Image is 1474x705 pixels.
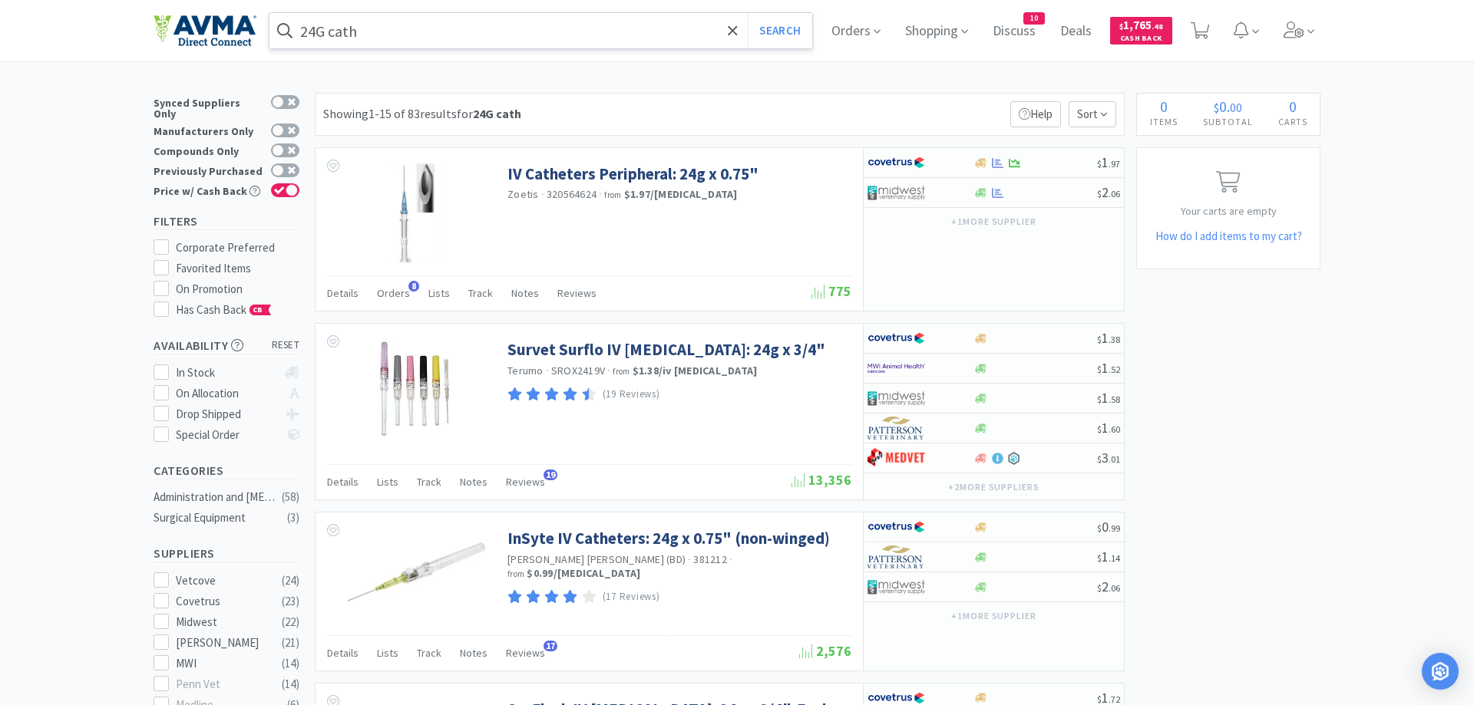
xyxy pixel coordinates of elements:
span: $ [1097,582,1102,594]
div: ( 3 ) [287,509,299,527]
div: ( 58 ) [282,488,299,506]
div: Special Order [176,426,278,444]
span: Track [417,475,441,489]
div: Administration and [MEDICAL_DATA] [154,488,278,506]
h5: Filters [154,212,299,230]
span: Sort [1069,101,1116,127]
span: · [546,364,549,377]
div: Synced Suppliers Only [154,95,263,119]
span: . 72 [1109,693,1120,705]
span: $ [1097,552,1102,564]
div: ( 24 ) [282,572,299,590]
span: . 06 [1109,582,1120,594]
div: MWI [176,654,271,673]
span: 8 [408,281,419,292]
div: Covetrus [176,592,271,611]
img: f5e969b455434c6296c6d81ef179fa71_3.png [868,545,925,568]
span: 0 [1160,97,1168,116]
span: Details [327,646,359,660]
span: 1,765 [1119,18,1163,32]
span: Reviews [557,286,597,300]
div: Showing 1-15 of 83 results [323,104,521,124]
span: 00 [1230,100,1242,115]
span: Details [327,286,359,300]
span: 10 [1024,13,1044,24]
div: Penn Vet [176,675,271,693]
div: Previously Purchased [154,163,263,176]
span: from [613,366,630,377]
span: $ [1097,158,1102,170]
img: 4dd14cff54a648ac9e977f0c5da9bc2e_5.png [868,387,925,410]
span: 2 [1097,578,1120,595]
div: . [1190,99,1265,114]
a: IV Catheters Peripheral: 24g x 0.75" [507,163,758,184]
span: Notes [460,475,487,489]
img: 4dd14cff54a648ac9e977f0c5da9bc2e_5.png [868,575,925,598]
span: 1 [1097,389,1120,407]
a: [PERSON_NAME] [PERSON_NAME] (BD) [507,552,686,566]
span: $ [1097,522,1102,534]
span: · [607,364,610,377]
span: 19 [544,469,557,480]
span: . 52 [1109,364,1120,375]
h5: Availability [154,337,299,354]
a: Discuss10 [987,25,1042,38]
strong: $1.97 / [MEDICAL_DATA] [624,187,738,201]
a: Zoetis [507,187,539,201]
span: Lists [377,646,398,660]
span: $ [1097,394,1102,405]
span: 2 [1097,183,1120,201]
span: $ [1214,100,1219,115]
div: ( 22 ) [282,613,299,631]
p: Your carts are empty [1137,203,1320,219]
img: ae39d3aaede148de8677b5f1acb9f7d1_113292.jpeg [372,339,459,439]
span: $ [1097,423,1102,435]
img: e4e33dab9f054f5782a47901c742baa9_102.png [154,15,256,47]
img: bdd3c0f4347043b9a893056ed883a29a_120.png [868,446,925,469]
span: 1 [1097,419,1120,437]
span: 0 [1219,97,1227,116]
div: Favorited Items [176,259,300,278]
strong: $1.38 / iv [MEDICAL_DATA] [633,364,758,377]
span: $ [1119,21,1123,31]
span: SROX2419V [551,364,605,377]
span: 1 [1097,153,1120,171]
span: . 01 [1109,453,1120,465]
a: $1,765.48Cash Back [1110,10,1172,51]
div: ( 21 ) [282,634,299,652]
h4: Subtotal [1190,114,1265,129]
span: Cash Back [1119,35,1163,44]
div: On Promotion [176,280,300,298]
a: InSyte IV Catheters: 24g x 0.75" (non-winged) [507,528,830,549]
span: Track [417,646,441,660]
img: 77fca1acd8b6420a9015268ca798ef17_1.png [868,516,925,539]
span: · [599,187,602,201]
a: Deals [1054,25,1098,38]
span: 1 [1097,359,1120,377]
span: $ [1097,453,1102,465]
div: On Allocation [176,384,278,403]
img: f5e969b455434c6296c6d81ef179fa71_3.png [868,417,925,440]
div: Open Intercom Messenger [1422,653,1459,690]
span: · [688,552,691,566]
span: for [457,106,521,121]
span: . 99 [1109,522,1120,534]
span: Reviews [506,646,545,660]
span: 320564624 [547,187,597,201]
p: (19 Reviews) [603,387,660,403]
img: 9e07faf6516b4efeab8001bdb40397a9_98576.png [387,163,444,263]
span: 381212 [693,552,727,566]
span: . 97 [1109,158,1120,170]
input: Search by item, sku, manufacturer, ingredient, size... [269,13,812,48]
h5: How do I add items to my cart? [1137,227,1320,245]
div: Surgical Equipment [154,509,278,527]
h4: Items [1137,114,1190,129]
h4: Carts [1265,114,1320,129]
span: . 58 [1109,394,1120,405]
div: Midwest [176,613,271,631]
span: Has Cash Back [176,302,272,317]
span: CB [250,305,266,315]
a: Terumo [507,364,544,377]
span: 775 [811,282,851,300]
span: Notes [460,646,487,660]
